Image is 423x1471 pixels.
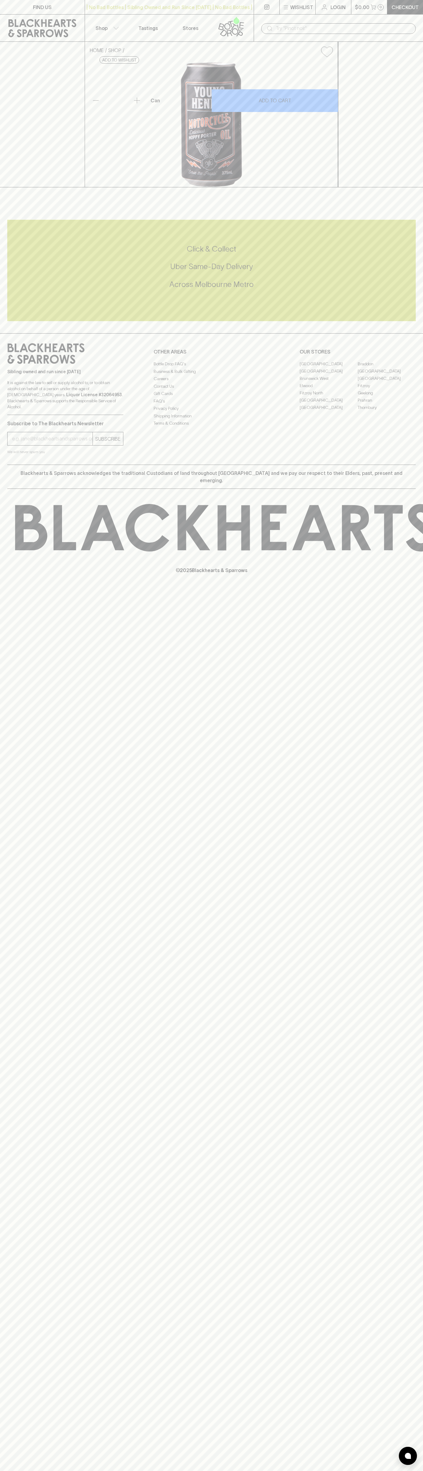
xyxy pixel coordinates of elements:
[154,368,270,375] a: Business & Bulk Gifting
[392,4,419,11] p: Checkout
[7,369,123,375] p: Sibling owned and run since [DATE]
[154,348,270,355] p: OTHER AREAS
[95,435,121,443] p: SUBSCRIBE
[355,4,369,11] p: $0.00
[90,48,104,53] a: HOME
[154,360,270,368] a: Bottle Drop FAQ's
[405,1453,411,1459] img: bubble-icon
[154,397,270,405] a: FAQ's
[379,5,382,9] p: 0
[300,367,358,375] a: [GEOGRAPHIC_DATA]
[127,15,169,41] a: Tastings
[276,24,411,33] input: Try "Pinot noir"
[358,360,416,367] a: Braddon
[154,390,270,397] a: Gift Cards
[138,25,158,32] p: Tastings
[154,383,270,390] a: Contact Us
[7,380,123,410] p: It is against the law to sell or supply alcohol to, or to obtain alcohol on behalf of a person un...
[259,97,291,104] p: ADD TO CART
[300,389,358,397] a: Fitzroy North
[12,469,411,484] p: Blackhearts & Sparrows acknowledges the traditional Custodians of land throughout [GEOGRAPHIC_DAT...
[7,420,123,427] p: Subscribe to The Blackhearts Newsletter
[7,279,416,289] h5: Across Melbourne Metro
[300,360,358,367] a: [GEOGRAPHIC_DATA]
[7,244,416,254] h5: Click & Collect
[319,44,335,60] button: Add to wishlist
[358,397,416,404] a: Prahran
[300,404,358,411] a: [GEOGRAPHIC_DATA]
[154,412,270,420] a: Shipping Information
[358,375,416,382] a: [GEOGRAPHIC_DATA]
[85,15,127,41] button: Shop
[7,449,123,455] p: We will never spam you
[358,389,416,397] a: Geelong
[169,15,212,41] a: Stores
[7,262,416,271] h5: Uber Same-Day Delivery
[12,434,93,444] input: e.g. jane@blackheartsandsparrows.com.au
[96,25,108,32] p: Shop
[7,220,416,321] div: Call to action block
[358,382,416,389] a: Fitzroy
[151,97,160,104] p: Can
[358,367,416,375] a: [GEOGRAPHIC_DATA]
[300,397,358,404] a: [GEOGRAPHIC_DATA]
[154,405,270,412] a: Privacy Policy
[300,382,358,389] a: Elwood
[330,4,346,11] p: Login
[93,432,123,445] button: SUBSCRIBE
[183,25,198,32] p: Stores
[358,404,416,411] a: Thornbury
[33,4,52,11] p: FIND US
[108,48,121,53] a: SHOP
[148,94,211,107] div: Can
[154,420,270,427] a: Terms & Conditions
[290,4,313,11] p: Wishlist
[85,62,338,187] img: 52302.png
[99,56,139,64] button: Add to wishlist
[154,375,270,383] a: Careers
[300,348,416,355] p: OUR STORES
[300,375,358,382] a: Brunswick West
[66,392,122,397] strong: Liquor License #32064953
[212,89,338,112] button: ADD TO CART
